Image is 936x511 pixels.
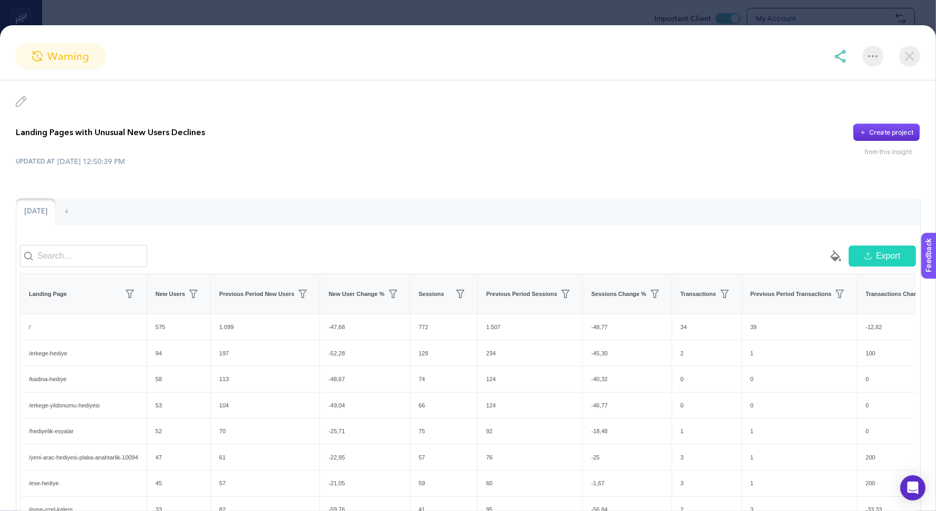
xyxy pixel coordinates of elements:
div: 61 [211,445,320,471]
div: 66 [410,393,477,418]
div: /kadina-hediye [20,366,147,392]
div: 0 [742,366,857,392]
img: More options [868,55,878,57]
div: -47,68 [320,314,409,340]
div: [DATE] [16,198,56,226]
span: Export [876,250,900,262]
span: Previous Period Transactions [750,290,832,299]
span: Transactions Change % [866,290,931,299]
img: warning [32,51,43,62]
div: -1,67 [583,471,672,496]
div: 45 [147,471,210,496]
span: Previous Period Sessions [486,290,557,299]
img: edit insight [16,96,26,107]
div: 1.507 [478,314,582,340]
div: 3 [672,471,742,496]
span: Previous Period New Users [219,290,294,299]
div: -40,32 [583,366,672,392]
div: 70 [211,418,320,444]
div: 124 [478,393,582,418]
span: New Users [156,290,185,299]
img: close-dialog [899,46,920,67]
div: 124 [478,366,582,392]
div: 74 [410,366,477,392]
div: 57 [410,445,477,471]
div: 0 [742,393,857,418]
div: /ese-hediye [20,471,147,496]
div: 1 [672,418,742,444]
div: -48,67 [320,366,409,392]
input: Search... [20,245,147,267]
div: 1 [742,341,857,366]
div: /hediyelik-esyalar [20,418,147,444]
time: [DATE] 12:50:39 PM [57,156,125,167]
div: 1 [742,445,857,471]
div: / [20,314,147,340]
div: /yeni-arac-hediyesi-plaka-anahtarlik-10094 [20,445,147,471]
div: 34 [672,314,742,340]
div: 2 [672,341,742,366]
div: 0 [672,393,742,418]
div: from this insight [865,148,920,156]
div: -21,05 [320,471,409,496]
div: 75 [410,418,477,444]
div: 92 [478,418,582,444]
div: 53 [147,393,210,418]
div: -25 [583,445,672,471]
span: Landing Page [29,290,67,299]
p: Landing Pages with Unusual New Users Declines [16,126,205,139]
div: -18,48 [583,418,672,444]
div: 113 [211,366,320,392]
div: 94 [147,341,210,366]
div: 772 [410,314,477,340]
div: 104 [211,393,320,418]
div: 58 [147,366,210,392]
img: share [834,50,847,63]
div: Create project [869,128,913,137]
span: New User Change % [328,290,384,299]
div: /erkege-yildonumu-hediyesi [20,393,147,418]
div: 52 [147,418,210,444]
div: Open Intercom Messenger [900,475,925,500]
button: Export [849,246,916,267]
div: 39 [742,314,857,340]
div: 575 [147,314,210,340]
div: -46,77 [583,393,672,418]
div: 1 [742,471,857,496]
span: warning [47,48,89,64]
div: 1 [742,418,857,444]
span: UPDATED AT [16,157,55,166]
div: /erkege-hediye [20,341,147,366]
span: Feedback [6,3,40,12]
div: + [56,198,77,226]
div: -48,77 [583,314,672,340]
div: -45,30 [583,341,672,366]
div: -52,28 [320,341,409,366]
div: -25,71 [320,418,409,444]
button: Create project [853,124,920,141]
div: 197 [211,341,320,366]
div: 60 [478,471,582,496]
div: 47 [147,445,210,471]
div: 0 [672,366,742,392]
div: 1.099 [211,314,320,340]
span: Sessions [419,290,444,299]
div: -49,04 [320,393,409,418]
div: 234 [478,341,582,366]
div: 3 [672,445,742,471]
div: -22,95 [320,445,409,471]
span: Sessions Change % [591,290,646,299]
div: 57 [211,471,320,496]
div: 76 [478,445,582,471]
span: Transactions [681,290,716,299]
div: 128 [410,341,477,366]
div: 59 [410,471,477,496]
